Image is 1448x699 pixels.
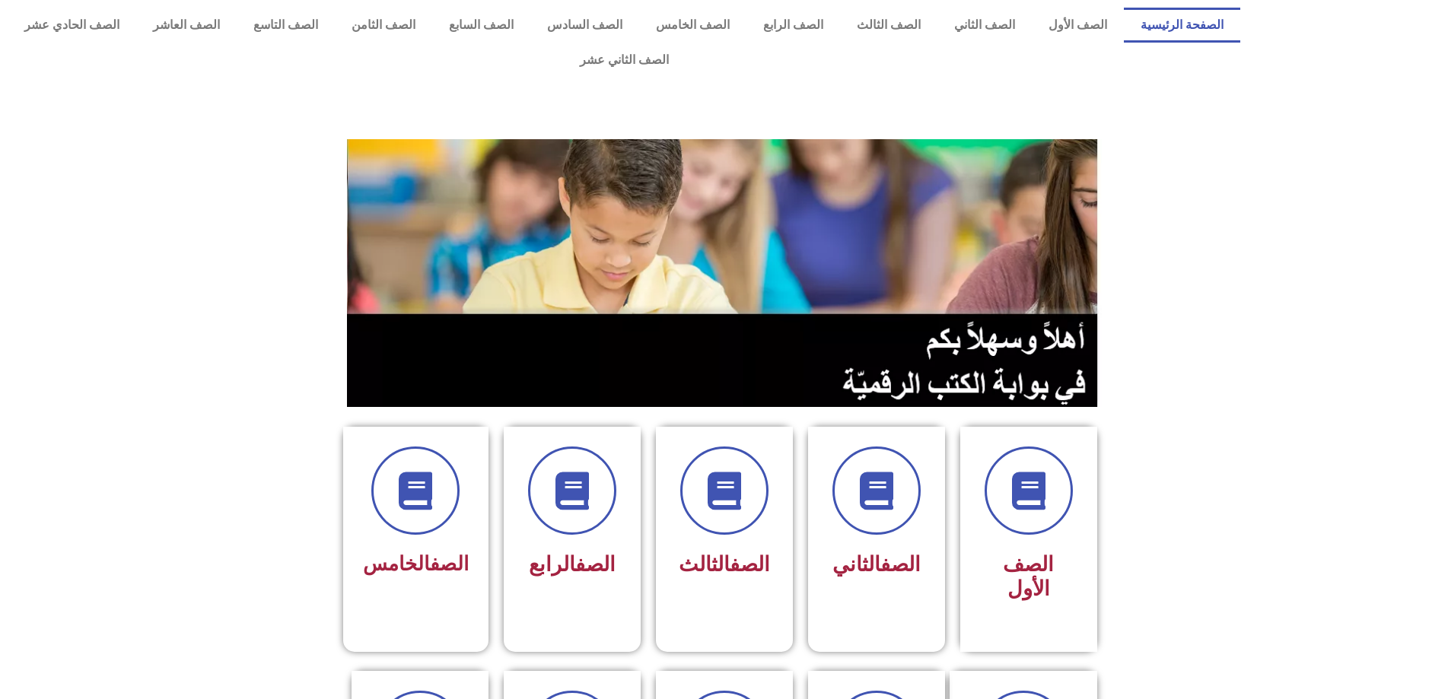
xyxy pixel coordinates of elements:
a: الصف [430,552,469,575]
span: الثاني [832,552,921,577]
a: الصف الثامن [335,8,432,43]
a: الصف العاشر [136,8,237,43]
a: الصف الثاني عشر [8,43,1240,78]
a: الصف [730,552,770,577]
span: الرابع [529,552,616,577]
a: الصف الثالث [840,8,937,43]
a: الصف [575,552,616,577]
span: الخامس [363,552,469,575]
span: الثالث [679,552,770,577]
a: الصف الأول [1032,8,1124,43]
a: الصف السادس [530,8,639,43]
a: الصف السابع [432,8,530,43]
a: الصف [880,552,921,577]
a: الصفحة الرئيسية [1124,8,1240,43]
a: الصف التاسع [237,8,335,43]
span: الصف الأول [1003,552,1054,601]
a: الصف الحادي عشر [8,8,136,43]
a: الصف الخامس [639,8,746,43]
a: الصف الرابع [746,8,840,43]
a: الصف الثاني [937,8,1032,43]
